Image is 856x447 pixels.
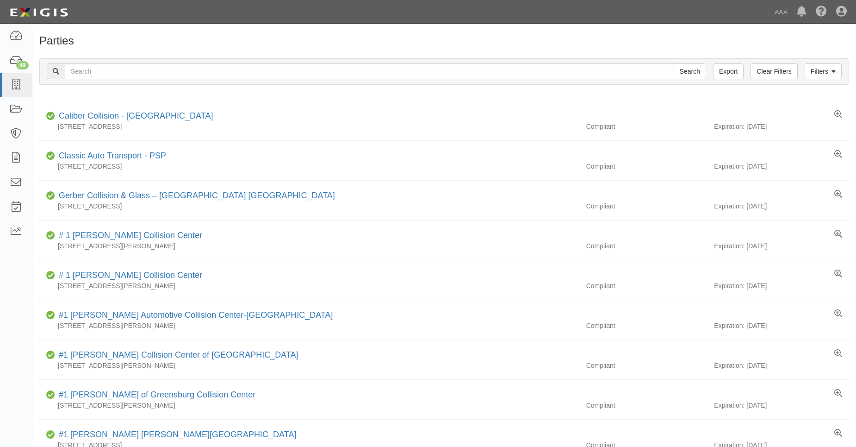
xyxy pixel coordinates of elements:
[59,151,166,160] a: Classic Auto Transport - PSP
[39,361,579,370] div: [STREET_ADDRESS][PERSON_NAME]
[834,429,842,438] a: View results summary
[714,321,849,330] div: Expiration: [DATE]
[579,321,714,330] div: Compliant
[65,63,674,79] input: Search
[834,230,842,239] a: View results summary
[55,270,202,282] div: # 1 Cochran Collision Center
[834,349,842,359] a: View results summary
[834,150,842,159] a: View results summary
[579,401,714,410] div: Compliant
[46,193,55,199] i: Compliant
[59,271,202,280] a: # 1 [PERSON_NAME] Collision Center
[39,122,579,131] div: [STREET_ADDRESS]
[714,162,849,171] div: Expiration: [DATE]
[39,201,579,211] div: [STREET_ADDRESS]
[59,350,298,359] a: #1 [PERSON_NAME] Collision Center of [GEOGRAPHIC_DATA]
[674,63,706,79] input: Search
[834,270,842,279] a: View results summary
[770,3,792,21] a: AAA
[713,63,744,79] a: Export
[579,122,714,131] div: Compliant
[46,432,55,438] i: Compliant
[55,309,333,321] div: #1 Cochran Automotive Collision Center-Monroeville
[46,113,55,120] i: Compliant
[714,122,849,131] div: Expiration: [DATE]
[55,429,296,441] div: #1 Cochran Robinson Township
[59,430,296,439] a: #1 [PERSON_NAME] [PERSON_NAME][GEOGRAPHIC_DATA]
[39,35,849,47] h1: Parties
[59,191,335,200] a: Gerber Collision & Glass – [GEOGRAPHIC_DATA] [GEOGRAPHIC_DATA]
[39,401,579,410] div: [STREET_ADDRESS][PERSON_NAME]
[805,63,842,79] a: Filters
[714,201,849,211] div: Expiration: [DATE]
[55,190,335,202] div: Gerber Collision & Glass – Houston Brighton
[59,390,255,399] a: #1 [PERSON_NAME] of Greensburg Collision Center
[714,241,849,251] div: Expiration: [DATE]
[46,392,55,398] i: Compliant
[55,349,298,361] div: #1 Cochran Collision Center of Greensburg
[55,150,166,162] div: Classic Auto Transport - PSP
[46,272,55,279] i: Compliant
[59,231,202,240] a: # 1 [PERSON_NAME] Collision Center
[55,110,213,122] div: Caliber Collision - Gainesville
[7,4,71,21] img: logo-5460c22ac91f19d4615b14bd174203de0afe785f0fc80cf4dbbc73dc1793850b.png
[39,281,579,290] div: [STREET_ADDRESS][PERSON_NAME]
[834,389,842,398] a: View results summary
[16,61,29,69] div: 48
[59,310,333,320] a: #1 [PERSON_NAME] Automotive Collision Center-[GEOGRAPHIC_DATA]
[59,111,213,120] a: Caliber Collision - [GEOGRAPHIC_DATA]
[579,281,714,290] div: Compliant
[46,153,55,159] i: Compliant
[816,6,827,18] i: Help Center - Complianz
[714,281,849,290] div: Expiration: [DATE]
[751,63,797,79] a: Clear Filters
[55,230,202,242] div: # 1 Cochran Collision Center
[834,309,842,319] a: View results summary
[834,190,842,199] a: View results summary
[579,162,714,171] div: Compliant
[55,389,255,401] div: #1 Cochran of Greensburg Collision Center
[579,361,714,370] div: Compliant
[46,312,55,319] i: Compliant
[46,233,55,239] i: Compliant
[579,201,714,211] div: Compliant
[834,110,842,120] a: View results summary
[39,162,579,171] div: [STREET_ADDRESS]
[579,241,714,251] div: Compliant
[714,361,849,370] div: Expiration: [DATE]
[46,352,55,359] i: Compliant
[39,241,579,251] div: [STREET_ADDRESS][PERSON_NAME]
[39,321,579,330] div: [STREET_ADDRESS][PERSON_NAME]
[714,401,849,410] div: Expiration: [DATE]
